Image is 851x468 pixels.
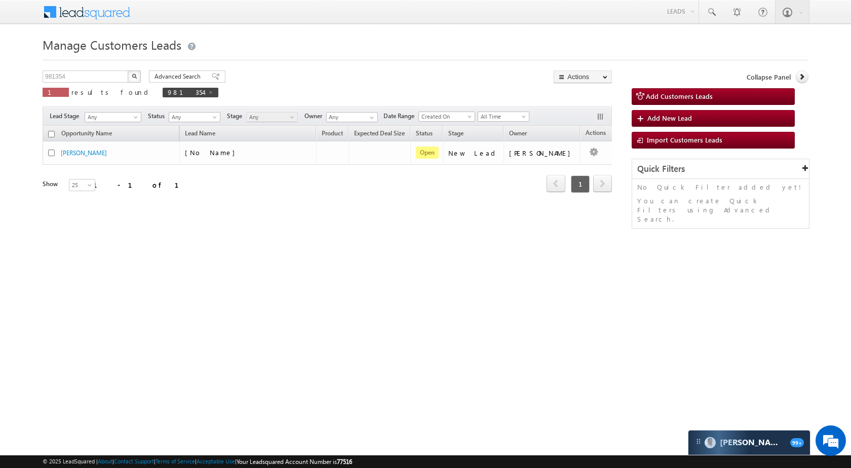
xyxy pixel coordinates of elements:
span: 1 [571,175,590,193]
span: Your Leadsquared Account Number is [237,458,352,465]
span: Open [416,147,439,159]
img: carter-drag [694,438,703,446]
span: next [593,175,612,192]
span: Stage [227,112,246,121]
span: Owner [509,129,527,137]
span: Add Customers Leads [646,92,713,100]
a: prev [547,176,565,192]
span: Created On [419,112,472,121]
span: Status [148,112,169,121]
a: Status [411,128,438,141]
div: Quick Filters [632,159,809,179]
span: © 2025 LeadSquared | | | | | [43,457,352,466]
span: Collapse Panel [747,73,791,82]
div: 1 - 1 of 1 [93,179,191,191]
span: Product [322,129,343,137]
span: Owner [304,112,326,121]
span: results found [71,88,152,96]
span: Opportunity Name [61,129,112,137]
a: Acceptable Use [197,458,235,464]
p: You can create Quick Filters using Advanced Search. [637,196,804,224]
input: Type to Search [326,112,378,122]
span: Any [169,113,217,122]
a: Terms of Service [156,458,195,464]
a: Any [85,112,141,122]
span: Import Customers Leads [647,135,722,144]
div: Show [43,179,61,189]
span: 25 [69,181,96,190]
span: 99+ [790,438,804,447]
span: Lead Stage [50,112,83,121]
span: All Time [478,112,526,121]
div: [PERSON_NAME] [509,149,575,158]
span: [No Name] [185,148,240,157]
a: [PERSON_NAME] [61,149,107,157]
a: Stage [443,128,469,141]
span: Advanced Search [154,72,204,81]
button: Actions [554,70,612,83]
img: Search [132,74,137,79]
a: Show All Items [364,113,377,123]
span: 1 [48,88,64,96]
img: Carter [705,437,716,448]
div: New Lead [448,149,499,158]
span: Add New Lead [647,114,692,122]
a: Opportunity Name [56,128,117,141]
a: next [593,176,612,192]
span: Carter [720,438,785,447]
a: Contact Support [114,458,154,464]
a: Any [169,112,220,122]
a: Expected Deal Size [349,128,410,141]
span: Actions [581,127,611,140]
span: Expected Deal Size [354,129,405,137]
a: About [98,458,112,464]
span: Stage [448,129,463,137]
span: Manage Customers Leads [43,37,181,53]
a: 25 [69,179,95,191]
span: 77516 [337,458,352,465]
span: Lead Name [180,128,220,141]
div: carter-dragCarter[PERSON_NAME]99+ [688,430,810,455]
span: 981354 [168,88,203,96]
span: prev [547,175,565,192]
a: Created On [418,112,475,122]
span: Date Range [383,112,418,121]
a: All Time [478,112,529,122]
span: Any [247,113,295,122]
p: No Quick Filter added yet! [637,183,804,192]
a: Any [246,112,298,122]
span: Any [85,113,138,122]
input: Check all records [48,131,55,137]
